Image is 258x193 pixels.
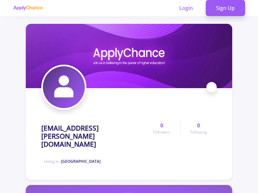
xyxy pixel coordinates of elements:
img: ali2047.taghavi@gmail.comavatar [43,66,85,108]
span: Living in : [44,159,101,164]
span: Following [190,129,207,135]
span: 0 [160,122,163,129]
a: 0Following [180,122,217,135]
span: Followers [153,129,170,135]
img: applychance logo text only [13,5,43,11]
span: [GEOGRAPHIC_DATA] [61,159,101,164]
span: 0 [197,122,200,129]
h1: [EMAIL_ADDRESS][PERSON_NAME][DOMAIN_NAME] [41,124,144,149]
a: 0Followers [144,122,180,135]
img: ali2047.taghavi@gmail.comcover image [26,24,232,88]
